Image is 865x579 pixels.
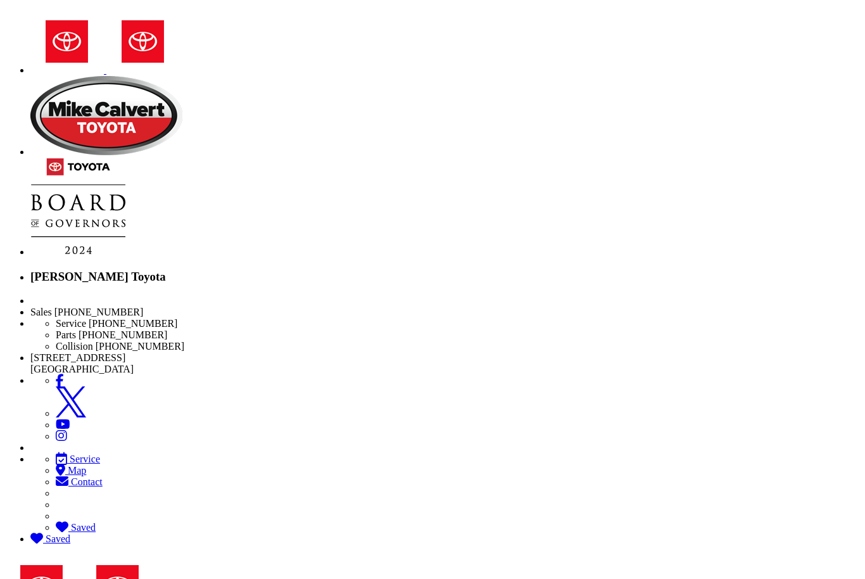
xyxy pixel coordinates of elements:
[56,431,67,442] a: Instagram: Click to visit our Instagram page
[68,465,86,476] span: Map
[56,476,860,488] a: Contact
[56,419,70,430] a: YouTube: Click to visit our YouTube page
[56,454,860,465] a: Service
[56,318,86,329] span: Service
[70,454,100,464] span: Service
[30,10,104,73] img: Toyota
[56,329,76,340] span: Parts
[30,76,182,155] img: Mike Calvert Toyota
[30,352,860,375] li: [STREET_ADDRESS] [GEOGRAPHIC_DATA]
[56,522,860,533] a: My Saved Vehicles
[54,307,143,317] span: [PHONE_NUMBER]
[96,341,184,352] span: [PHONE_NUMBER]
[46,533,70,544] span: Saved
[79,329,167,340] span: [PHONE_NUMBER]
[56,375,64,386] a: Facebook: Click to visit our Facebook page
[56,341,93,352] span: Collision
[106,10,180,73] img: Toyota
[30,307,52,317] span: Sales
[89,318,177,329] span: [PHONE_NUMBER]
[30,533,860,545] a: My Saved Vehicles
[56,408,86,419] a: Twitter: Click to visit our Twitter page
[71,476,103,487] span: Contact
[71,522,96,533] span: Saved
[30,270,860,284] h3: [PERSON_NAME] Toyota
[56,465,860,476] a: Map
